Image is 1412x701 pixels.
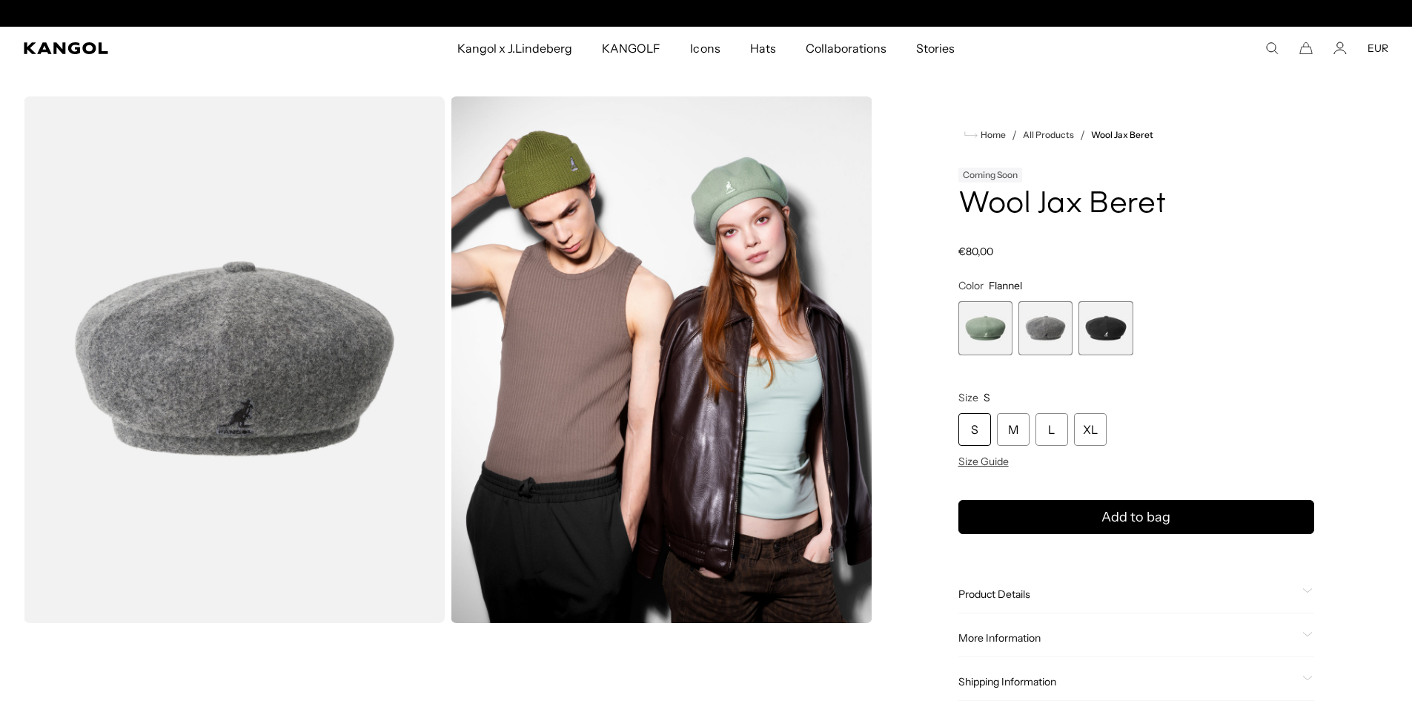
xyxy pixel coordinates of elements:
[1091,130,1153,140] a: Wool Jax Beret
[690,27,720,70] span: Icons
[1078,301,1133,355] div: 3 of 3
[1074,413,1107,446] div: XL
[451,96,872,623] img: wool jax beret in sage green
[964,128,1006,142] a: Home
[978,130,1006,140] span: Home
[806,27,886,70] span: Collaborations
[554,7,859,19] slideshow-component: Announcement bar
[1078,301,1133,355] label: Black
[958,631,1296,645] span: More Information
[901,27,969,70] a: Stories
[1074,126,1085,144] li: /
[958,188,1314,221] h1: Wool Jax Beret
[750,27,776,70] span: Hats
[602,27,660,70] span: KANGOLF
[958,413,991,446] div: S
[1018,301,1073,355] label: Flannel
[958,126,1314,144] nav: breadcrumbs
[443,27,588,70] a: Kangol x J.Lindeberg
[958,245,993,258] span: €80,00
[958,500,1314,534] button: Add to bag
[791,27,901,70] a: Collaborations
[554,7,859,19] div: 1 of 2
[1299,42,1313,55] button: Cart
[587,27,675,70] a: KANGOLF
[457,27,573,70] span: Kangol x J.Lindeberg
[554,7,859,19] div: Announcement
[24,96,445,623] img: color-flannel
[958,588,1296,601] span: Product Details
[24,42,302,54] a: Kangol
[1035,413,1068,446] div: L
[916,27,955,70] span: Stories
[735,27,791,70] a: Hats
[1006,126,1017,144] li: /
[1333,42,1347,55] a: Account
[1368,42,1388,55] button: EUR
[958,301,1012,355] label: Sage Green
[958,168,1022,182] div: Coming Soon
[675,27,735,70] a: Icons
[958,279,984,292] span: Color
[958,301,1012,355] div: 1 of 3
[1265,42,1279,55] summary: Search here
[958,675,1296,688] span: Shipping Information
[958,391,978,404] span: Size
[24,96,872,623] product-gallery: Gallery Viewer
[984,391,990,404] span: S
[1101,507,1170,527] span: Add to bag
[958,455,1009,468] span: Size Guide
[989,279,1022,292] span: Flannel
[1018,301,1073,355] div: 2 of 3
[1023,130,1074,140] a: All Products
[997,413,1030,446] div: M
